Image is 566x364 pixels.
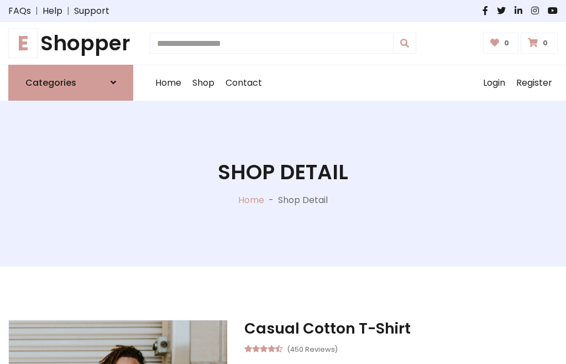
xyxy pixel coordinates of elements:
[8,28,38,58] span: E
[511,65,558,101] a: Register
[8,4,31,18] a: FAQs
[8,31,133,56] a: EShopper
[278,194,328,207] p: Shop Detail
[483,33,519,54] a: 0
[478,65,511,101] a: Login
[287,342,338,355] small: (450 Reviews)
[264,194,278,207] p: -
[501,38,512,48] span: 0
[238,194,264,206] a: Home
[150,65,187,101] a: Home
[8,65,133,101] a: Categories
[187,65,220,101] a: Shop
[74,4,109,18] a: Support
[218,160,348,185] h1: Shop Detail
[8,31,133,56] h1: Shopper
[521,33,558,54] a: 0
[244,320,558,337] h3: Casual Cotton T-Shirt
[62,4,74,18] span: |
[31,4,43,18] span: |
[25,77,76,88] h6: Categories
[220,65,268,101] a: Contact
[43,4,62,18] a: Help
[540,38,551,48] span: 0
